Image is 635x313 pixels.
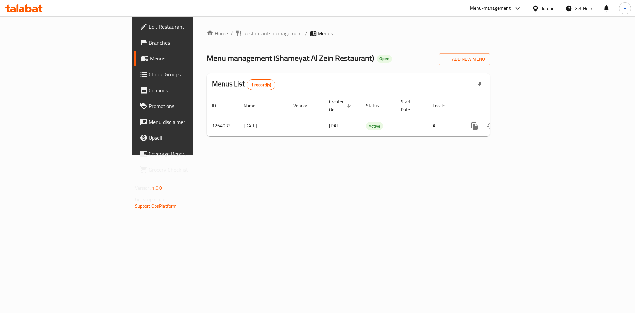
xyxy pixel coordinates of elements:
span: Edit Restaurant [149,23,233,31]
li: / [305,29,307,37]
a: Menus [134,51,238,66]
div: Total records count [247,79,275,90]
a: Grocery Checklist [134,162,238,177]
span: Menus [150,55,233,62]
span: Version: [135,184,151,192]
span: Restaurants management [243,29,302,37]
div: Jordan [542,5,555,12]
button: Change Status [483,118,498,134]
div: Open [377,55,392,63]
table: enhanced table [207,96,535,136]
td: - [396,116,427,136]
span: Created On [329,98,353,114]
a: Support.OpsPlatform [135,202,177,210]
span: Branches [149,39,233,47]
span: Grocery Checklist [149,166,233,174]
span: Coverage Report [149,150,233,158]
span: Open [377,56,392,61]
span: Name [244,102,264,110]
a: Coupons [134,82,238,98]
span: Menus [318,29,333,37]
span: Coupons [149,86,233,94]
span: Add New Menu [444,55,485,63]
h2: Menus List [212,79,275,90]
th: Actions [461,96,535,116]
span: 1 record(s) [247,82,275,88]
a: Menu disclaimer [134,114,238,130]
td: [DATE] [238,116,288,136]
a: Choice Groups [134,66,238,82]
button: Add New Menu [439,53,490,65]
span: ID [212,102,225,110]
nav: breadcrumb [207,29,490,37]
a: Coverage Report [134,146,238,162]
div: Export file [472,77,487,93]
span: Promotions [149,102,233,110]
span: Menu management ( Shameyat Al Zein Restaurant ) [207,51,374,65]
span: Locale [433,102,453,110]
a: Restaurants management [235,29,302,37]
span: Vendor [293,102,316,110]
td: All [427,116,461,136]
div: Menu-management [470,4,511,12]
span: Upsell [149,134,233,142]
span: [DATE] [329,121,343,130]
span: 1.0.0 [152,184,162,192]
a: Upsell [134,130,238,146]
button: more [467,118,483,134]
a: Promotions [134,98,238,114]
span: Choice Groups [149,70,233,78]
span: Start Date [401,98,419,114]
span: Get support on: [135,195,165,204]
span: Active [366,122,383,130]
span: Menu disclaimer [149,118,233,126]
a: Branches [134,35,238,51]
span: H [623,5,626,12]
a: Edit Restaurant [134,19,238,35]
span: Status [366,102,388,110]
